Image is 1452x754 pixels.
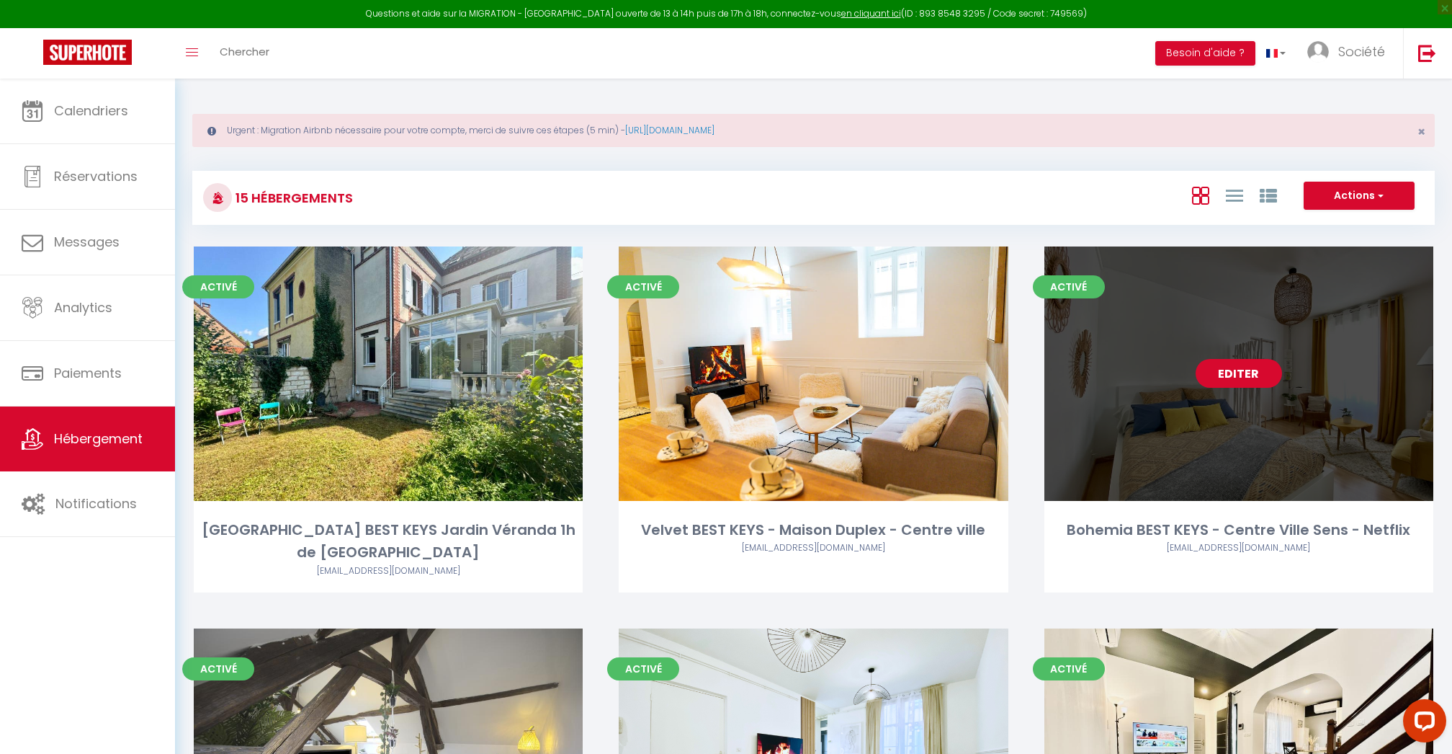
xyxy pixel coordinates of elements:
[345,359,431,388] a: Editer
[1304,182,1415,210] button: Actions
[54,430,143,448] span: Hébergement
[1192,183,1209,207] a: Vue en Box
[1391,693,1452,754] iframe: LiveChat chat widget
[54,298,112,316] span: Analytics
[1033,275,1105,298] span: Activé
[232,182,353,214] h3: 15 Hébergements
[1307,41,1329,63] img: ...
[619,541,1008,555] div: Airbnb
[192,114,1435,147] div: Urgent : Migration Airbnb nécessaire pour votre compte, merci de suivre ces étapes (5 min) -
[1417,125,1425,138] button: Close
[1226,183,1243,207] a: Vue en Liste
[625,124,714,136] a: [URL][DOMAIN_NAME]
[220,44,269,59] span: Chercher
[1033,657,1105,680] span: Activé
[1044,519,1433,541] div: Bohemia BEST KEYS - Centre Ville Sens - Netflix
[1044,541,1433,555] div: Airbnb
[1196,359,1282,388] a: Editer
[607,657,679,680] span: Activé
[841,7,901,19] a: en cliquant ici
[1296,28,1403,79] a: ... Société
[182,657,254,680] span: Activé
[1155,41,1255,66] button: Besoin d'aide ?
[194,564,583,578] div: Airbnb
[55,494,137,513] span: Notifications
[54,167,138,185] span: Réservations
[194,519,583,564] div: [GEOGRAPHIC_DATA] BEST KEYS Jardin Véranda 1h de [GEOGRAPHIC_DATA]
[43,40,132,65] img: Super Booking
[54,102,128,120] span: Calendriers
[209,28,280,79] a: Chercher
[607,275,679,298] span: Activé
[54,364,122,382] span: Paiements
[54,233,120,251] span: Messages
[1338,43,1385,61] span: Société
[1418,44,1436,62] img: logout
[770,359,856,388] a: Editer
[1260,183,1277,207] a: Vue par Groupe
[1417,123,1425,141] span: ×
[182,275,254,298] span: Activé
[619,519,1008,541] div: Velvet BEST KEYS - Maison Duplex - Centre ville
